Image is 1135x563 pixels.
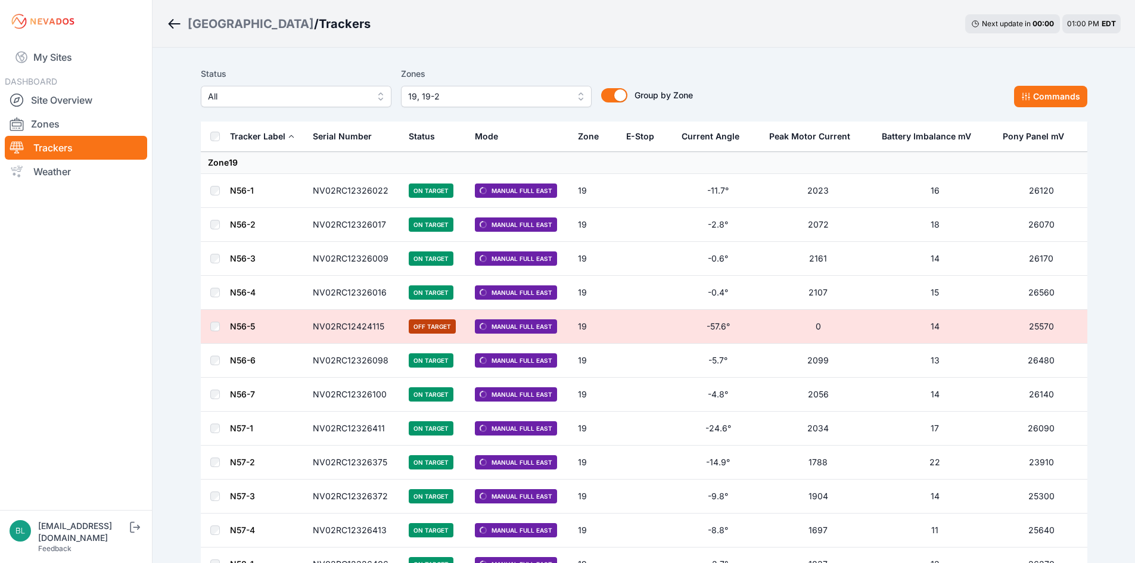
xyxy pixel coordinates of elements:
[762,378,875,412] td: 2056
[201,152,1087,174] td: Zone 19
[882,122,981,151] button: Battery Imbalance mV
[762,174,875,208] td: 2023
[306,412,402,446] td: NV02RC12326411
[409,489,453,503] span: On Target
[230,287,256,297] a: N56-4
[230,122,295,151] button: Tracker Label
[475,421,557,436] span: Manual Full East
[996,174,1087,208] td: 26120
[769,130,850,142] div: Peak Motor Current
[571,514,618,548] td: 19
[875,276,996,310] td: 15
[571,412,618,446] td: 19
[1033,19,1054,29] div: 00 : 00
[409,387,453,402] span: On Target
[409,130,435,142] div: Status
[409,455,453,469] span: On Target
[875,378,996,412] td: 14
[875,446,996,480] td: 22
[571,480,618,514] td: 19
[201,67,391,81] label: Status
[409,421,453,436] span: On Target
[314,15,319,32] span: /
[1003,130,1064,142] div: Pony Panel mV
[571,378,618,412] td: 19
[230,389,255,399] a: N56-7
[875,412,996,446] td: 17
[313,130,372,142] div: Serial Number
[475,251,557,266] span: Manual Full East
[996,378,1087,412] td: 26140
[875,174,996,208] td: 16
[5,136,147,160] a: Trackers
[875,310,996,344] td: 14
[762,310,875,344] td: 0
[682,122,749,151] button: Current Angle
[409,319,456,334] span: Off Target
[230,219,256,229] a: N56-2
[578,122,608,151] button: Zone
[5,43,147,71] a: My Sites
[188,15,314,32] a: [GEOGRAPHIC_DATA]
[208,89,368,104] span: All
[475,455,557,469] span: Manual Full East
[230,423,253,433] a: N57-1
[996,344,1087,378] td: 26480
[1102,19,1116,28] span: EDT
[10,12,76,31] img: Nevados
[409,183,453,198] span: On Target
[5,160,147,183] a: Weather
[475,319,557,334] span: Manual Full East
[626,122,664,151] button: E-Stop
[674,514,762,548] td: -8.8°
[674,242,762,276] td: -0.6°
[571,310,618,344] td: 19
[306,378,402,412] td: NV02RC12326100
[306,310,402,344] td: NV02RC12424115
[762,344,875,378] td: 2099
[230,457,255,467] a: N57-2
[401,67,592,81] label: Zones
[875,208,996,242] td: 18
[996,242,1087,276] td: 26170
[674,208,762,242] td: -2.8°
[762,412,875,446] td: 2034
[306,242,402,276] td: NV02RC12326009
[475,122,508,151] button: Mode
[762,446,875,480] td: 1788
[201,86,391,107] button: All
[475,387,557,402] span: Manual Full East
[38,544,71,553] a: Feedback
[306,514,402,548] td: NV02RC12326413
[409,217,453,232] span: On Target
[306,446,402,480] td: NV02RC12326375
[306,276,402,310] td: NV02RC12326016
[306,480,402,514] td: NV02RC12326372
[401,86,592,107] button: 19, 19-2
[313,122,381,151] button: Serial Number
[762,514,875,548] td: 1697
[635,90,693,100] span: Group by Zone
[409,285,453,300] span: On Target
[682,130,739,142] div: Current Angle
[674,378,762,412] td: -4.8°
[875,344,996,378] td: 13
[230,185,254,195] a: N56-1
[230,130,285,142] div: Tracker Label
[167,8,371,39] nav: Breadcrumb
[996,446,1087,480] td: 23910
[230,253,256,263] a: N56-3
[475,130,498,142] div: Mode
[571,208,618,242] td: 19
[408,89,568,104] span: 19, 19-2
[578,130,599,142] div: Zone
[674,412,762,446] td: -24.6°
[571,242,618,276] td: 19
[875,242,996,276] td: 14
[674,344,762,378] td: -5.7°
[475,489,557,503] span: Manual Full East
[5,76,57,86] span: DASHBOARD
[674,480,762,514] td: -9.8°
[409,251,453,266] span: On Target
